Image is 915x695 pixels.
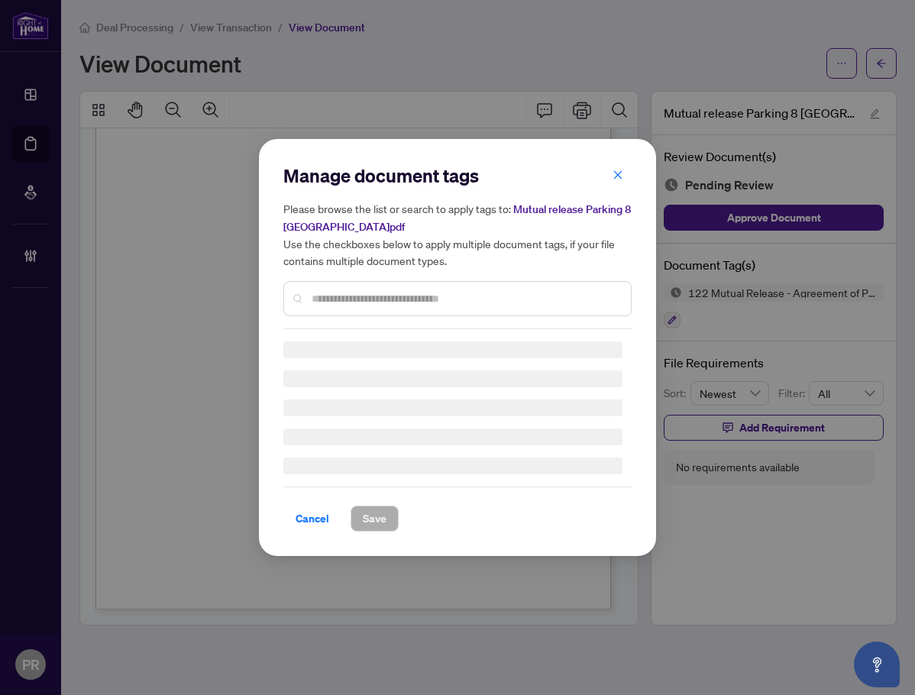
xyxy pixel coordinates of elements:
button: Cancel [283,506,341,532]
button: Save [351,506,399,532]
h2: Manage document tags [283,163,632,188]
span: Cancel [296,506,329,531]
span: close [613,170,623,180]
button: Open asap [854,642,900,687]
h5: Please browse the list or search to apply tags to: Use the checkboxes below to apply multiple doc... [283,200,632,269]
